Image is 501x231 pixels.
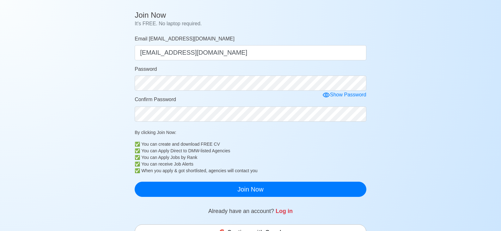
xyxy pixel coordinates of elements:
span: Email [EMAIL_ADDRESS][DOMAIN_NAME] [135,36,235,41]
button: Join Now [135,182,366,197]
a: Log in [276,208,293,214]
b: ✅ [135,148,140,154]
div: You can Apply Jobs by Rank [141,154,366,161]
div: You can create and download FREE CV [141,141,366,148]
p: Already have an account? [135,207,366,216]
p: By clicking Join Now: [135,129,366,136]
div: You can receive Job Alerts [141,161,366,167]
b: ✅ [135,167,140,174]
div: When you apply & got shortlisted, agencies will contact you [141,167,366,174]
input: Your email [135,45,366,60]
div: Show Password [322,91,366,99]
p: It's FREE. No laptop required. [135,20,366,27]
span: Password [135,66,157,72]
h4: Join Now [135,11,366,20]
b: ✅ [135,161,140,167]
b: ✅ [135,154,140,161]
div: You can Apply Direct to DMW-listed Agencies [141,148,366,154]
b: ✅ [135,141,140,148]
span: Confirm Password [135,97,176,102]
